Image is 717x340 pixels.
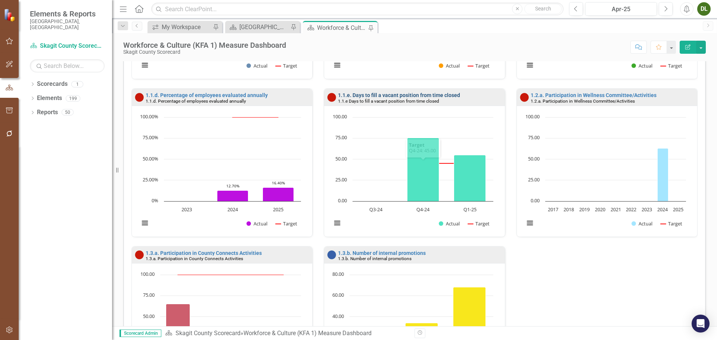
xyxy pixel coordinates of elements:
small: 1.1.e Days to fill a vacant position from time closed [338,99,439,104]
text: 12.70% [226,183,239,188]
div: Chart. Highcharts interactive chart. [521,113,693,235]
text: 2025 [273,206,283,213]
a: My Workspace [149,22,211,32]
button: Show Actual [631,220,652,227]
text: 80.00 [332,271,344,277]
div: 199 [66,95,80,102]
button: DL [697,2,711,16]
a: 1.2.a. Participation in Wellness Committee/Activities [531,92,657,98]
g: Actual, series 1 of 2. Bar series with 3 bars. [376,138,486,201]
text: 40.00 [332,313,344,319]
text: 2025 [673,206,683,213]
text: Q4-24 [416,206,430,213]
g: Actual, series 1 of 2. Bar series with 3 bars. [187,187,294,201]
button: Show Target [468,62,490,69]
input: Search ClearPoint... [151,3,564,16]
text: 50.00 [528,155,540,162]
img: Below Plan [327,93,336,102]
button: Show Target [276,220,298,227]
img: Below Plan [520,93,529,102]
text: 50.00% [143,155,158,162]
a: Skagit County Scorecard [176,330,240,337]
text: 0.00 [531,197,540,204]
path: Q4-24, 75.5. Actual. [407,138,439,201]
path: 2024, 12.7. Actual. [217,190,248,201]
path: Q1-25, 55. Actual. [454,155,486,201]
button: Show Target [661,62,683,69]
text: 2024 [657,206,668,213]
div: 50 [62,109,74,116]
button: View chart menu, Chart [140,60,150,71]
div: Chart. Highcharts interactive chart. [136,113,308,235]
svg: Interactive chart [328,113,497,235]
text: 2018 [563,206,574,213]
div: Workforce & Culture (KFA 1) Measure Dashboard [123,41,286,49]
a: 1.1.d. Percentage of employees evaluated annually [146,92,268,98]
small: [GEOGRAPHIC_DATA], [GEOGRAPHIC_DATA] [30,18,105,31]
text: 100.00 [333,113,347,120]
img: Below Plan [135,250,144,259]
input: Search Below... [30,59,105,72]
div: Workforce & Culture (KFA 1) Measure Dashboard [243,330,372,337]
span: Elements & Reports [30,9,105,18]
g: Target, series 2 of 2. Line with 9 data points. [553,116,664,119]
text: 75.00% [143,134,158,141]
button: Show Actual [246,220,267,227]
text: 25.00 [528,176,540,183]
text: 60.00 [332,291,344,298]
button: Show Actual [439,62,460,69]
small: 1.2.a. Participation in Wellness Committee/Activities [531,99,635,104]
button: Show Actual [631,62,652,69]
div: Chart. Highcharts interactive chart. [328,113,501,235]
button: View chart menu, Chart [140,218,150,228]
small: 1.1.d. Percentage of employees evaluated annually [146,99,246,104]
text: 2021 [610,206,621,213]
text: 2022 [626,206,636,213]
button: View chart menu, Chart [332,218,342,228]
g: Target, series 2 of 2. Line with 3 data points. [187,116,279,119]
text: 25.00% [143,176,158,183]
button: View chart menu, Chart [525,218,535,228]
text: 0.00 [338,197,347,204]
path: 2025, 16.4. Actual. [263,187,294,201]
div: » [165,329,409,338]
a: [GEOGRAPHIC_DATA] Page [227,22,289,32]
text: 100.00% [140,113,158,120]
a: Reports [37,108,58,117]
a: Scorecards [37,80,68,88]
div: My Workspace [162,22,211,32]
path: 2024, 63. Actual. [657,148,668,201]
img: No Information [327,250,336,259]
text: 75.00 [335,134,347,141]
a: 1.3.b. Number of internal promotions [338,250,426,256]
button: Show Target [661,220,683,227]
svg: Interactive chart [136,113,305,235]
a: 1.3.a. Participation in County Connects Activities [146,250,262,256]
text: 50.00 [143,313,155,319]
text: 2023 [642,206,652,213]
button: Apr-25 [585,2,657,16]
text: 75.00 [528,134,540,141]
div: Double-Click to Edit [131,88,313,237]
div: Double-Click to Edit [324,88,505,237]
small: 1.3.a. Participation in County Connects Activities [146,256,243,261]
a: 1.1.e. Days to fill a vacant position from time closed [338,92,460,98]
div: Double-Click to Edit [516,88,698,237]
text: Q1-25 [463,206,477,213]
text: 2024 [227,206,238,213]
svg: Interactive chart [521,113,690,235]
div: Workforce & Culture (KFA 1) Measure Dashboard [317,23,366,32]
div: Apr-25 [588,5,654,14]
text: 2019 [579,206,589,213]
span: Search [535,6,551,12]
text: 100.00 [525,113,540,120]
img: Below Plan [135,93,144,102]
text: 16.40% [272,180,285,185]
button: Show Actual [439,220,460,227]
div: Skagit County Scorecard [123,49,286,55]
a: Skagit County Scorecard [30,42,105,50]
div: 1 [71,81,83,87]
text: 100.00 [140,271,155,277]
button: View chart menu, Chart [332,60,342,71]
